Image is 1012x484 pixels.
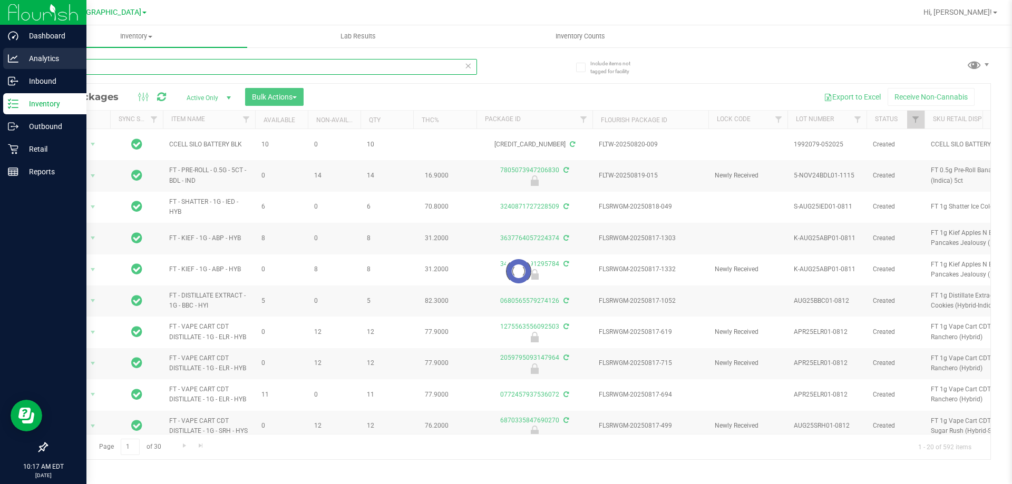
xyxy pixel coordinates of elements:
[8,121,18,132] inline-svg: Outbound
[18,165,82,178] p: Reports
[8,53,18,64] inline-svg: Analytics
[590,60,643,75] span: Include items not tagged for facility
[11,400,42,431] iframe: Resource center
[469,25,691,47] a: Inventory Counts
[8,144,18,154] inline-svg: Retail
[326,32,390,41] span: Lab Results
[464,59,472,73] span: Clear
[46,59,477,75] input: Search Package ID, Item Name, SKU, Lot or Part Number...
[18,120,82,133] p: Outbound
[18,143,82,155] p: Retail
[25,32,247,41] span: Inventory
[18,97,82,110] p: Inventory
[5,471,82,479] p: [DATE]
[8,31,18,41] inline-svg: Dashboard
[25,25,247,47] a: Inventory
[247,25,469,47] a: Lab Results
[5,462,82,471] p: 10:17 AM EDT
[18,75,82,87] p: Inbound
[8,166,18,177] inline-svg: Reports
[8,76,18,86] inline-svg: Inbound
[18,29,82,42] p: Dashboard
[8,98,18,109] inline-svg: Inventory
[541,32,619,41] span: Inventory Counts
[69,8,141,17] span: [GEOGRAPHIC_DATA]
[923,8,992,16] span: Hi, [PERSON_NAME]!
[18,52,82,65] p: Analytics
